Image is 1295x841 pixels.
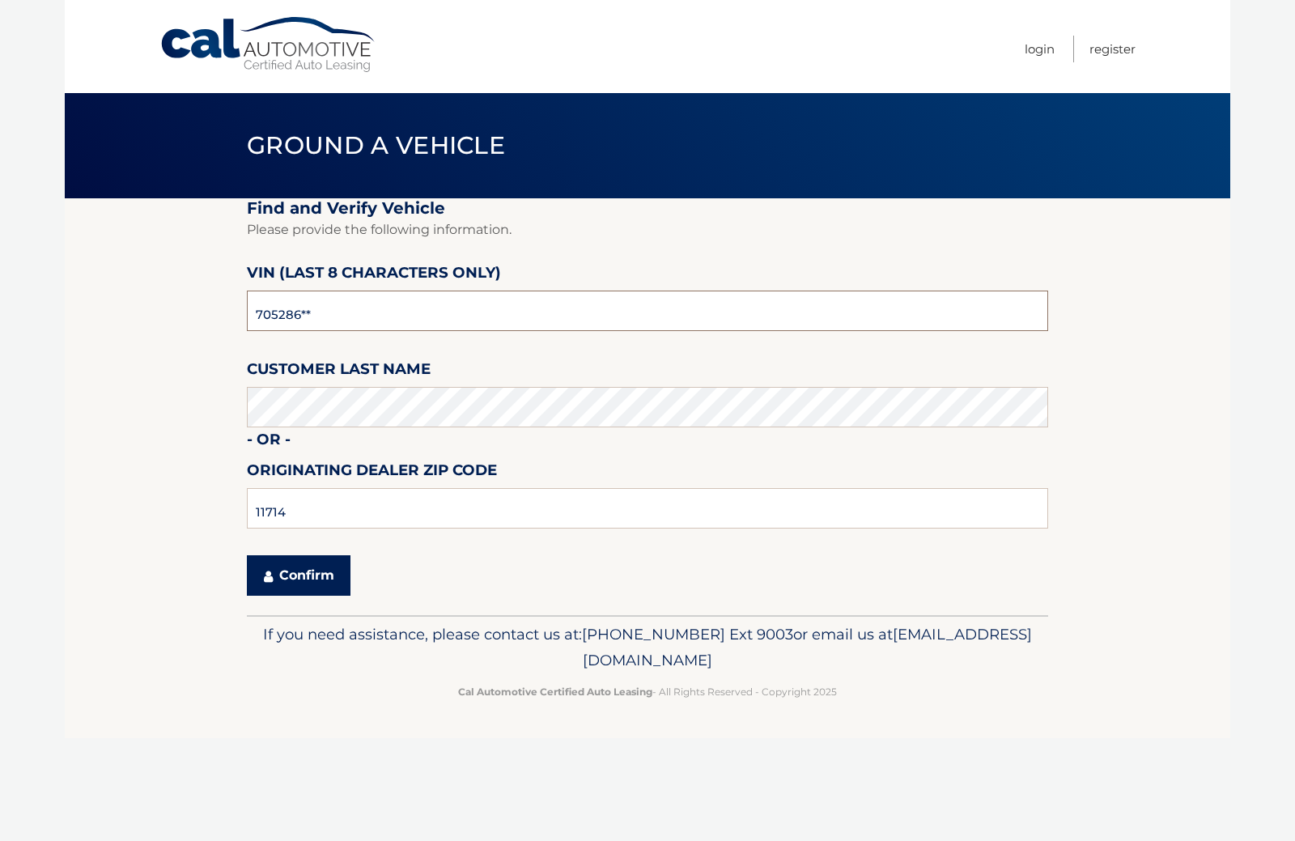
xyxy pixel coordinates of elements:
[247,427,291,457] label: - or -
[247,555,350,596] button: Confirm
[458,686,652,698] strong: Cal Automotive Certified Auto Leasing
[1089,36,1136,62] a: Register
[247,198,1048,219] h2: Find and Verify Vehicle
[159,16,378,74] a: Cal Automotive
[582,625,793,643] span: [PHONE_NUMBER] Ext 9003
[1025,36,1055,62] a: Login
[257,683,1038,700] p: - All Rights Reserved - Copyright 2025
[247,261,501,291] label: VIN (last 8 characters only)
[247,357,431,387] label: Customer Last Name
[257,622,1038,673] p: If you need assistance, please contact us at: or email us at
[247,130,505,160] span: Ground a Vehicle
[247,219,1048,241] p: Please provide the following information.
[247,458,497,488] label: Originating Dealer Zip Code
